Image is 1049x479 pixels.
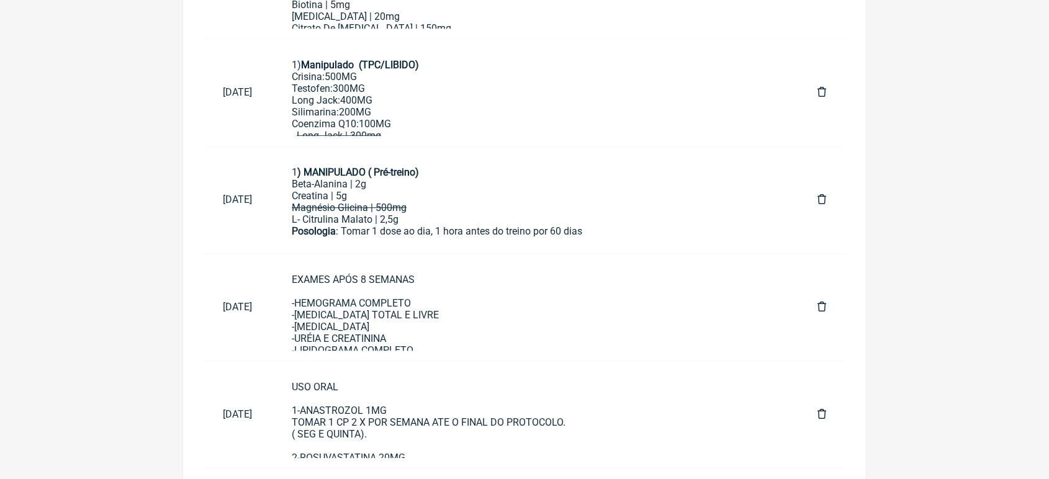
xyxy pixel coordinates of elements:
div: Beta-Alanina | 2g [292,178,778,190]
a: 1) MANIPULADO ( Pré-treino)Beta-Alanina | 2gCreatina | 5gMagnésio Glicina | 500mgL- Citrulina Mal... [272,156,798,243]
del: Long Jack | 300mg [297,130,381,141]
div: 1) [292,59,778,71]
a: USO ORAL1-ANASTROZOL 1MGTOMAR 1 CP 2 X POR SEMANA ATE O FINAL DO PROTOCOLO.( SEG E QUINTA).2-ROSU... [272,371,798,458]
div: 1 [292,166,778,178]
strong: Posologia [292,225,336,237]
strong: ) MANIPULADO ( Pré-treino) [297,166,419,178]
div: [MEDICAL_DATA] | 20mg [292,11,778,22]
div: EXAMES APÓS 8 SEMANAS -HEMOGRAMA COMPLETO -[MEDICAL_DATA] TOTAL E LIVRE -[MEDICAL_DATA] -URÉIA E ... [292,274,778,392]
a: [DATE] [203,76,272,108]
div: L- Citrulina Malato | 2,5g [292,213,778,225]
div: : Tomar 1 dose ao dia, 1 hora antes do treino por 60 dias 2 [292,225,778,261]
a: [DATE] [203,291,272,323]
del: Magnésio Glicina | 500mg [292,202,407,213]
div: Creatina | 5g [292,190,778,202]
a: 1)Manipulado (TPC/LIBIDO)Crisina:500MGTestofen:300MGLong Jack:400MGSilimarina:200MGCoenzima Q10:1... [272,49,798,136]
div: Coenzima Q10:100MG [292,118,778,141]
a: [DATE] [203,184,272,215]
a: [DATE] [203,398,272,430]
strong: Manipulado (TPC/LIBIDO) [301,59,419,71]
a: EXAMES APÓS 8 SEMANAS-HEMOGRAMA COMPLETO-[MEDICAL_DATA] TOTAL E LIVRE-[MEDICAL_DATA]-URÉIA E CREA... [272,264,798,351]
div: Citrato De [MEDICAL_DATA] | 150mg [292,22,778,34]
div: Crisina:500MG Testofen:300MG Long Jack:400MG Silimarina:200MG [292,71,778,118]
